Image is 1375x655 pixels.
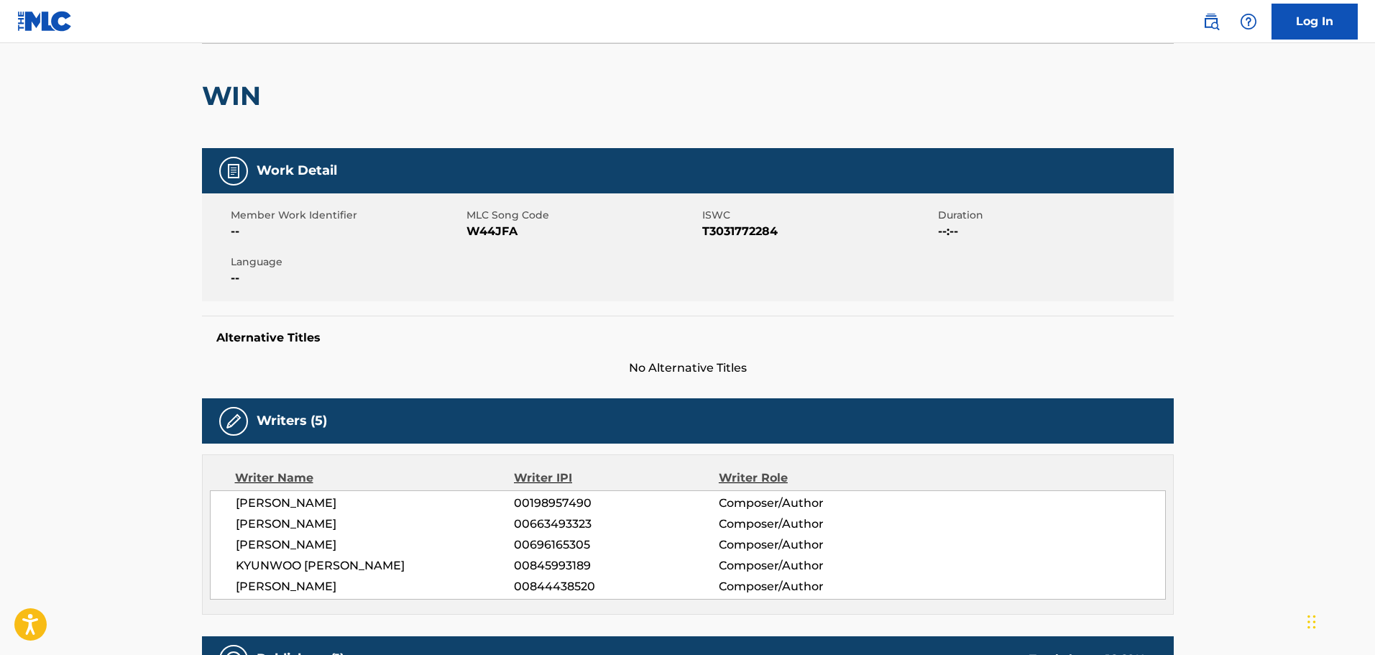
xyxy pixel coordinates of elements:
[719,470,905,487] div: Writer Role
[1234,7,1263,36] div: Help
[938,223,1170,240] span: --:--
[1303,586,1375,655] iframe: Chat Widget
[202,80,268,112] h2: WIN
[216,331,1159,345] h5: Alternative Titles
[719,516,905,533] span: Composer/Author
[236,516,515,533] span: [PERSON_NAME]
[702,223,934,240] span: T3031772284
[466,223,699,240] span: W44JFA
[514,557,718,574] span: 00845993189
[719,557,905,574] span: Composer/Author
[231,270,463,287] span: --
[1271,4,1358,40] a: Log In
[236,536,515,554] span: [PERSON_NAME]
[225,413,242,430] img: Writers
[719,495,905,512] span: Composer/Author
[1307,600,1316,643] div: Drag
[514,470,719,487] div: Writer IPI
[1202,13,1220,30] img: search
[236,495,515,512] span: [PERSON_NAME]
[17,11,73,32] img: MLC Logo
[514,536,718,554] span: 00696165305
[236,578,515,595] span: [PERSON_NAME]
[1240,13,1257,30] img: help
[231,223,463,240] span: --
[719,578,905,595] span: Composer/Author
[938,208,1170,223] span: Duration
[466,208,699,223] span: MLC Song Code
[257,162,337,179] h5: Work Detail
[235,470,515,487] div: Writer Name
[514,516,718,533] span: 00663493323
[514,578,718,595] span: 00844438520
[257,413,327,429] h5: Writers (5)
[231,208,463,223] span: Member Work Identifier
[236,557,515,574] span: KYUNWOO [PERSON_NAME]
[514,495,718,512] span: 00198957490
[225,162,242,180] img: Work Detail
[1197,7,1225,36] a: Public Search
[702,208,934,223] span: ISWC
[202,359,1174,377] span: No Alternative Titles
[231,255,463,270] span: Language
[719,536,905,554] span: Composer/Author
